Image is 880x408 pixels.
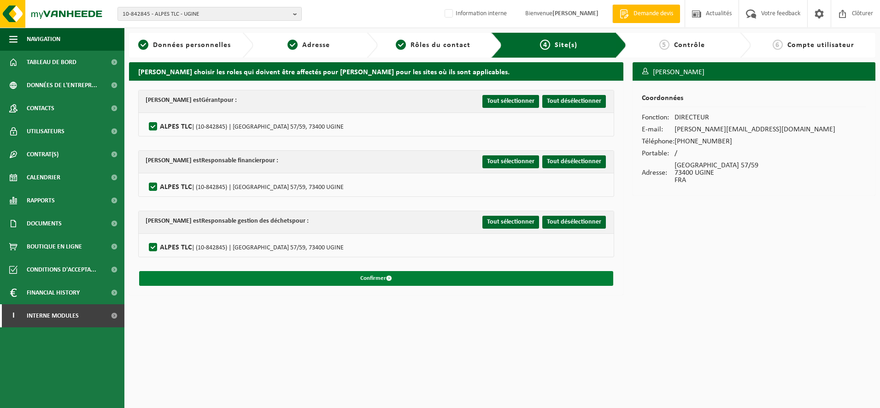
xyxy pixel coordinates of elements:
span: 10-842845 - ALPES TLC - UGINE [123,7,289,21]
span: 6 [773,40,783,50]
button: Tout désélectionner [542,216,606,229]
span: Documents [27,212,62,235]
button: Tout désélectionner [542,95,606,108]
td: Adresse: [642,160,675,186]
strong: Gérant [201,97,220,104]
span: 3 [396,40,406,50]
div: [PERSON_NAME] est pour : [146,155,278,166]
td: [GEOGRAPHIC_DATA] 57/59 73400 UGINE FRA [675,160,835,186]
label: ALPES TLC [147,120,344,134]
label: Information interne [443,7,507,21]
span: 5 [659,40,669,50]
button: Tout désélectionner [542,155,606,168]
td: / [675,148,835,160]
td: Fonction: [642,112,675,124]
div: [PERSON_NAME] est pour : [146,95,237,106]
h3: [PERSON_NAME] [633,62,875,83]
button: Tout sélectionner [482,95,539,108]
span: Site(s) [555,41,577,49]
span: Compte utilisateur [787,41,854,49]
td: Téléphone: [642,136,675,148]
button: Tout sélectionner [482,155,539,168]
span: Contrat(s) [27,143,59,166]
span: Données de l'entrepr... [27,74,97,97]
span: Contrôle [674,41,705,49]
a: Demande devis [612,5,680,23]
a: 3Rôles du contact [382,40,484,51]
label: ALPES TLC [147,180,344,194]
span: | (10-842845) | [GEOGRAPHIC_DATA] 57/59, 73400 UGINE [192,184,344,191]
strong: Responsable financier [201,157,262,164]
span: | (10-842845) | [GEOGRAPHIC_DATA] 57/59, 73400 UGINE [192,244,344,251]
a: 2Adresse [258,40,359,51]
span: Conditions d'accepta... [27,258,96,281]
strong: Responsable gestion des déchets [201,218,292,225]
strong: [PERSON_NAME] [552,10,598,17]
span: Financial History [27,281,80,304]
button: 10-842845 - ALPES TLC - UGINE [117,7,302,21]
span: Navigation [27,28,60,51]
h2: Coordonnées [642,95,866,107]
button: Tout sélectionner [482,216,539,229]
h2: [PERSON_NAME] choisir les roles qui doivent être affectés pour [PERSON_NAME] pour les sites où il... [129,62,623,80]
span: Rôles du contact [411,41,470,49]
td: [PERSON_NAME][EMAIL_ADDRESS][DOMAIN_NAME] [675,124,835,136]
span: Interne modules [27,304,79,327]
div: [PERSON_NAME] est pour : [146,216,309,227]
a: 1Données personnelles [134,40,235,51]
span: | (10-842845) | [GEOGRAPHIC_DATA] 57/59, 73400 UGINE [192,124,344,130]
span: 4 [540,40,550,50]
span: Adresse [302,41,330,49]
td: E-mail: [642,124,675,136]
span: 2 [287,40,298,50]
span: Rapports [27,189,55,212]
td: DIRECTEUR [675,112,835,124]
span: Boutique en ligne [27,235,82,258]
span: Calendrier [27,166,60,189]
span: I [9,304,18,327]
td: [PHONE_NUMBER] [675,136,835,148]
span: Contacts [27,97,54,120]
span: Tableau de bord [27,51,76,74]
span: 1 [138,40,148,50]
label: ALPES TLC [147,241,344,254]
button: Confirmer [139,271,613,286]
span: Données personnelles [153,41,231,49]
span: Demande devis [631,9,675,18]
span: Utilisateurs [27,120,65,143]
td: Portable: [642,148,675,160]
